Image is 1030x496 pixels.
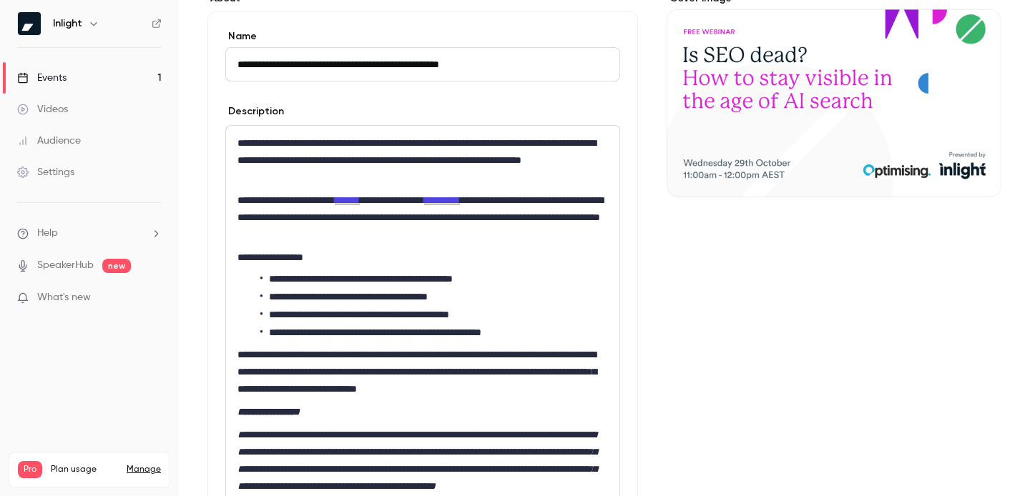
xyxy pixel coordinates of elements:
[18,461,42,478] span: Pro
[37,226,58,241] span: Help
[225,104,284,119] label: Description
[17,71,67,85] div: Events
[51,464,118,475] span: Plan usage
[127,464,161,475] a: Manage
[17,165,74,179] div: Settings
[18,12,41,35] img: Inlight
[102,259,131,273] span: new
[17,102,68,116] div: Videos
[17,134,81,148] div: Audience
[17,226,162,241] li: help-dropdown-opener
[37,258,94,273] a: SpeakerHub
[225,29,620,44] label: Name
[37,290,91,305] span: What's new
[53,16,82,31] h6: Inlight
